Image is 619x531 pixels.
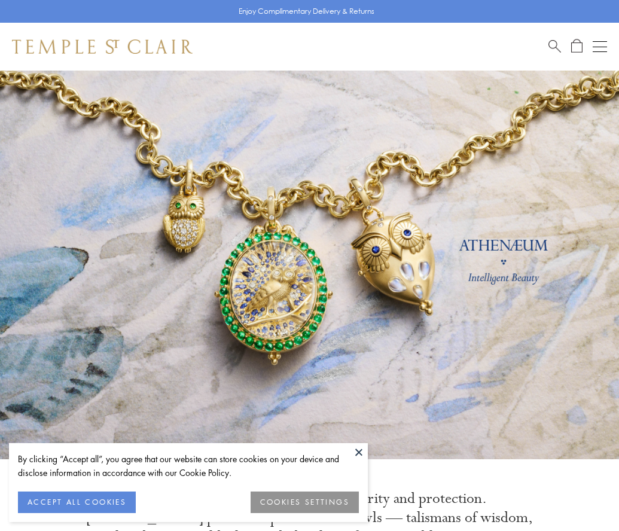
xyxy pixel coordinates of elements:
[548,39,561,54] a: Search
[571,39,583,54] a: Open Shopping Bag
[12,39,193,54] img: Temple St. Clair
[18,492,136,513] button: ACCEPT ALL COOKIES
[593,39,607,54] button: Open navigation
[251,492,359,513] button: COOKIES SETTINGS
[18,452,359,480] div: By clicking “Accept all”, you agree that our website can store cookies on your device and disclos...
[239,5,374,17] p: Enjoy Complimentary Delivery & Returns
